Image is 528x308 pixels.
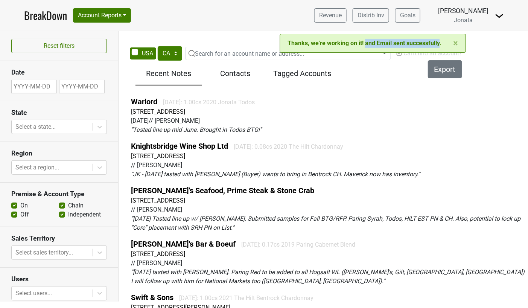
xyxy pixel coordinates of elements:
a: Distrib Inv [353,8,389,23]
h3: Sales Territory [11,235,107,242]
div: // [PERSON_NAME] [131,259,525,268]
a: Swift & Sons [131,293,173,302]
button: Account Reports [73,8,131,23]
a: Warlord [131,97,157,106]
a: Revenue [314,8,347,23]
em: " [DATE] tasted with [PERSON_NAME]. Paring Red to be added to all Hogsalt WL ([PERSON_NAME]'s, Gi... [131,268,525,285]
a: Knightsbridge Wine Shop Ltd [131,142,228,151]
div: // [PERSON_NAME] [131,205,525,214]
span: [DATE]: 1.00cs 2021 The Hilt Bentrock Chardonnay [179,294,313,302]
span: [DATE]: 1.00cs 2020 Jonata Todos [163,99,255,106]
div: [DATE] // [PERSON_NAME] [131,116,525,125]
em: " [DATE] Tasted line up w/ [PERSON_NAME]. Submitted samples for Fall BTG/RFP. Paring Syrah, Todos... [131,215,521,231]
label: Off [20,210,29,219]
a: [STREET_ADDRESS] [131,152,185,160]
h5: Tagged Accounts [272,69,332,78]
span: Search for an account name or address... [195,50,304,57]
span: [DATE]: 0.08cs 2020 The Hilt Chardonnay [234,143,343,150]
a: [STREET_ADDRESS] [131,197,185,204]
input: YYYY-MM-DD [11,80,57,93]
a: BreakDown [24,8,67,23]
a: [STREET_ADDRESS] [131,108,185,115]
input: YYYY-MM-DD [59,80,105,93]
span: [DATE]: 0.17cs 2019 Paring Cabernet Blend [241,241,355,248]
a: [PERSON_NAME]'s Seafood, Prime Steak & Stone Crab [131,186,314,195]
h3: State [11,109,107,117]
h3: Premise & Account Type [11,190,107,198]
h3: Region [11,149,107,157]
img: Dropdown Menu [495,11,504,20]
h5: Contacts [206,69,265,78]
div: [PERSON_NAME] [438,6,489,16]
span: Can't find an account? [396,50,463,57]
h3: Users [11,275,107,283]
label: Independent [68,210,101,219]
button: Reset filters [11,39,107,53]
a: [PERSON_NAME]'s Bar & Boeuf [131,239,236,249]
em: " JK - [DATE] tasted with [PERSON_NAME] (Buyer) wants to bring in Bentrock CH. Maverick now has i... [131,171,420,178]
a: Goals [395,8,420,23]
span: Jonata [454,17,473,24]
h5: Recent Notes [139,69,198,78]
em: " Tasted line up mid June. Brought in Todos BTG! " [131,126,262,133]
label: On [20,201,28,210]
a: [STREET_ADDRESS] [131,250,185,258]
div: // [PERSON_NAME] [131,161,525,170]
div: Thanks, we're working on it! and Email sent successfully. [280,34,466,53]
button: Export [428,60,462,78]
span: × [453,38,458,49]
label: Chain [68,201,84,210]
h3: Date [11,69,107,76]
